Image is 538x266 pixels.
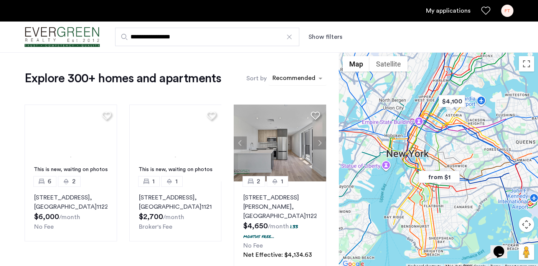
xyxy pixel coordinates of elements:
div: This is new, waiting on photos [133,166,218,174]
sub: /month [163,214,184,220]
div: from $1 [416,168,463,186]
span: $2,700 [139,213,163,221]
span: 1 [281,177,283,186]
span: 6 [48,177,51,186]
span: No Fee [34,224,54,230]
button: Toggle fullscreen view [519,56,534,71]
a: This is new, waiting on photos [25,105,117,181]
span: 1 [175,177,178,186]
label: Sort by [246,74,267,83]
a: Cazamio logo [25,23,100,52]
button: Show satellite imagery [370,56,408,71]
div: Recommended [271,73,315,85]
span: Broker's Fee [139,224,172,230]
iframe: chat widget [490,235,515,258]
img: 66a1adb6-6608-43dd-a245-dc7333f8b390_638824126198252652.jpeg [234,105,326,181]
span: 2 [72,177,76,186]
p: [STREET_ADDRESS] 11221 [34,193,107,211]
span: 1 [152,177,155,186]
input: Apartment Search [115,28,299,46]
button: Drag Pegman onto the map to open Street View [519,244,534,260]
div: FT [501,5,513,17]
button: Next apartment [313,136,326,150]
img: 1.gif [25,105,117,181]
img: 1.gif [129,105,222,181]
a: 11[STREET_ADDRESS], [GEOGRAPHIC_DATA]11210Broker's Fee [129,181,222,241]
span: $4,650 [243,222,268,230]
span: Net Effective: $4,134.63 [243,252,312,258]
button: Show street map [343,56,370,71]
a: This is new, waiting on photos [129,105,222,181]
a: 62[STREET_ADDRESS], [GEOGRAPHIC_DATA]11221No Fee [25,181,117,241]
a: My application [426,6,470,15]
p: [STREET_ADDRESS] 11210 [139,193,212,211]
a: Favorites [481,6,490,15]
h1: Explore 300+ homes and apartments [25,71,221,86]
div: This is new, waiting on photos [28,166,113,174]
sub: /month [268,223,289,229]
img: logo [25,23,100,52]
p: [STREET_ADDRESS][PERSON_NAME] 11226 [243,193,317,221]
div: $4,100 [436,93,468,110]
button: Map camera controls [519,217,534,232]
span: 2 [257,177,260,186]
button: Previous apartment [234,136,247,150]
button: Show or hide filters [309,32,342,42]
sub: /month [59,214,80,220]
span: No Fee [243,243,263,249]
ng-select: sort-apartment [269,71,326,85]
span: $6,000 [34,213,59,221]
